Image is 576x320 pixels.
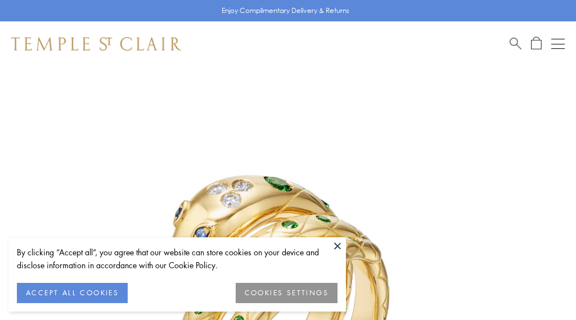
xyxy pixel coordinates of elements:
[510,37,521,51] a: Search
[236,283,337,303] button: COOKIES SETTINGS
[11,37,181,51] img: Temple St. Clair
[531,37,542,51] a: Open Shopping Bag
[17,246,337,272] div: By clicking “Accept all”, you agree that our website can store cookies on your device and disclos...
[222,5,349,16] p: Enjoy Complimentary Delivery & Returns
[551,37,565,51] button: Open navigation
[17,283,128,303] button: ACCEPT ALL COOKIES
